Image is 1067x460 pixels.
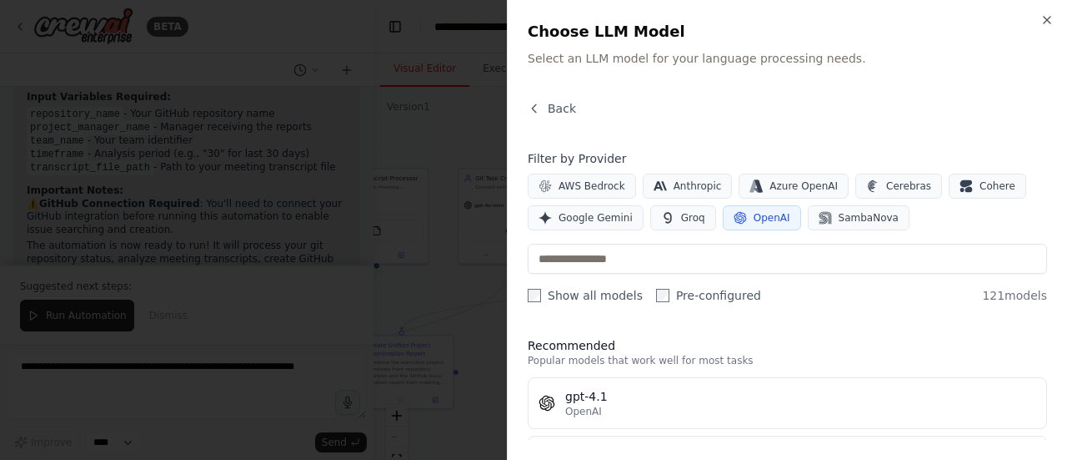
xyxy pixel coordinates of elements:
span: Back [548,100,576,117]
p: Select an LLM model for your language processing needs. [528,50,1047,67]
span: Cohere [979,179,1015,193]
label: Pre-configured [656,287,761,304]
button: AWS Bedrock [528,174,636,199]
button: gpt-4.1OpenAI [528,377,1047,429]
button: OpenAI [723,205,801,230]
span: Cerebras [886,179,931,193]
span: 121 models [982,287,1047,304]
button: Cohere [949,174,1026,199]
span: Azure OpenAI [769,179,838,193]
span: OpenAI [565,405,602,418]
h4: Filter by Provider [528,150,1047,167]
span: Groq [681,211,705,225]
span: AWS Bedrock [559,179,625,193]
span: SambaNova [839,211,899,225]
span: Google Gemini [559,211,633,225]
button: Anthropic [643,174,733,199]
div: gpt-4.1 [565,388,1036,405]
span: Anthropic [674,179,722,193]
button: Cerebras [855,174,942,199]
h3: Recommended [528,337,1047,354]
input: Pre-configured [656,289,669,302]
button: Google Gemini [528,205,644,230]
button: Back [528,100,576,117]
button: SambaNova [808,205,909,230]
button: Azure OpenAI [739,174,849,199]
h2: Choose LLM Model [528,20,1047,43]
span: OpenAI [754,211,790,225]
p: Popular models that work well for most tasks [528,354,1047,367]
button: Groq [650,205,716,230]
input: Show all models [528,289,541,302]
label: Show all models [528,287,643,304]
